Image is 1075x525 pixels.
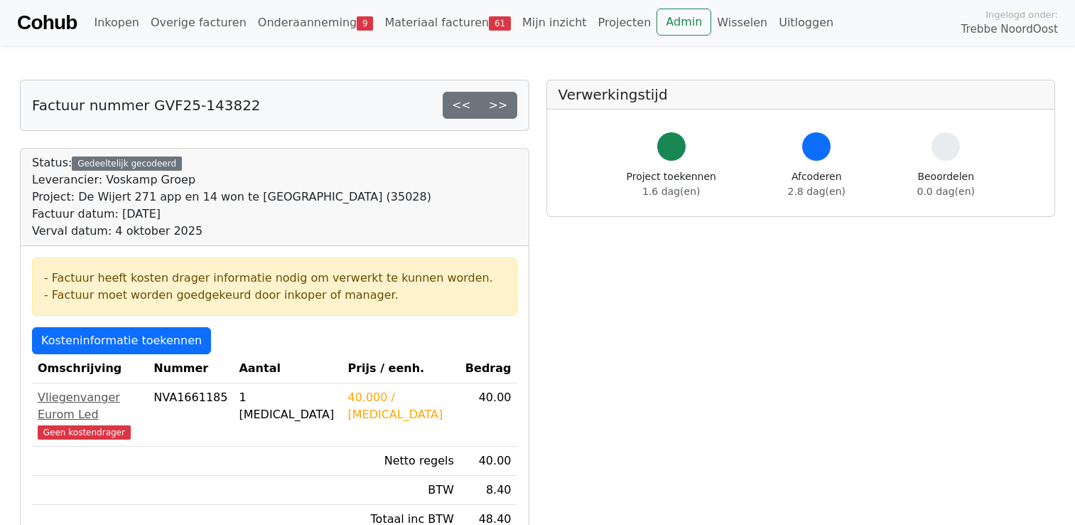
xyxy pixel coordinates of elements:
[88,9,144,37] a: Inkopen
[357,16,373,31] span: 9
[32,171,431,189] div: Leverancier: Voskamp Groep
[148,383,233,447] td: NVA1661185
[32,189,431,206] div: Project: De Wijert 271 app en 14 won te [GEOGRAPHIC_DATA] (35028)
[44,287,505,304] div: - Factuur moet worden goedgekeurd door inkoper of manager.
[44,270,505,287] div: - Factuur heeft kosten drager informatie nodig om verwerkt te kunnen worden.
[38,425,131,440] span: Geen kostendrager
[711,9,773,37] a: Wisselen
[32,206,431,223] div: Factuur datum: [DATE]
[917,169,975,199] div: Beoordelen
[72,157,182,171] div: Gedeeltelijk gecodeerd
[17,6,77,40] a: Cohub
[480,92,517,119] a: >>
[32,154,431,240] div: Status:
[342,447,459,476] td: Netto regels
[379,9,517,37] a: Materiaal facturen61
[627,169,716,199] div: Project toekennen
[593,9,657,37] a: Projecten
[32,354,148,383] th: Omschrijving
[985,8,1058,21] span: Ingelogd onder:
[252,9,379,37] a: Onderaanneming9
[443,92,480,119] a: <<
[460,476,517,505] td: 8.40
[38,389,142,423] div: Vliegenvanger Eurom Led
[148,354,233,383] th: Nummer
[517,9,593,37] a: Mijn inzicht
[38,389,142,440] a: Vliegenvanger Eurom LedGeen kostendrager
[917,186,975,197] span: 0.0 dag(en)
[233,354,342,383] th: Aantal
[460,447,517,476] td: 40.00
[558,86,1044,103] h5: Verwerkingstijd
[347,389,453,423] div: 40.000 / [MEDICAL_DATA]
[145,9,252,37] a: Overige facturen
[788,169,846,199] div: Afcoderen
[342,476,459,505] td: BTW
[342,354,459,383] th: Prijs / eenh.
[773,9,839,37] a: Uitloggen
[32,327,211,354] a: Kosteninformatie toekennen
[657,9,711,36] a: Admin
[32,97,261,114] h5: Factuur nummer GVF25-143822
[460,383,517,447] td: 40.00
[788,186,846,197] span: 2.8 dag(en)
[961,21,1058,38] span: Trebbe NoordOost
[460,354,517,383] th: Bedrag
[489,16,511,31] span: 61
[32,223,431,240] div: Verval datum: 4 oktober 2025
[239,389,336,423] div: 1 [MEDICAL_DATA]
[642,186,700,197] span: 1.6 dag(en)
